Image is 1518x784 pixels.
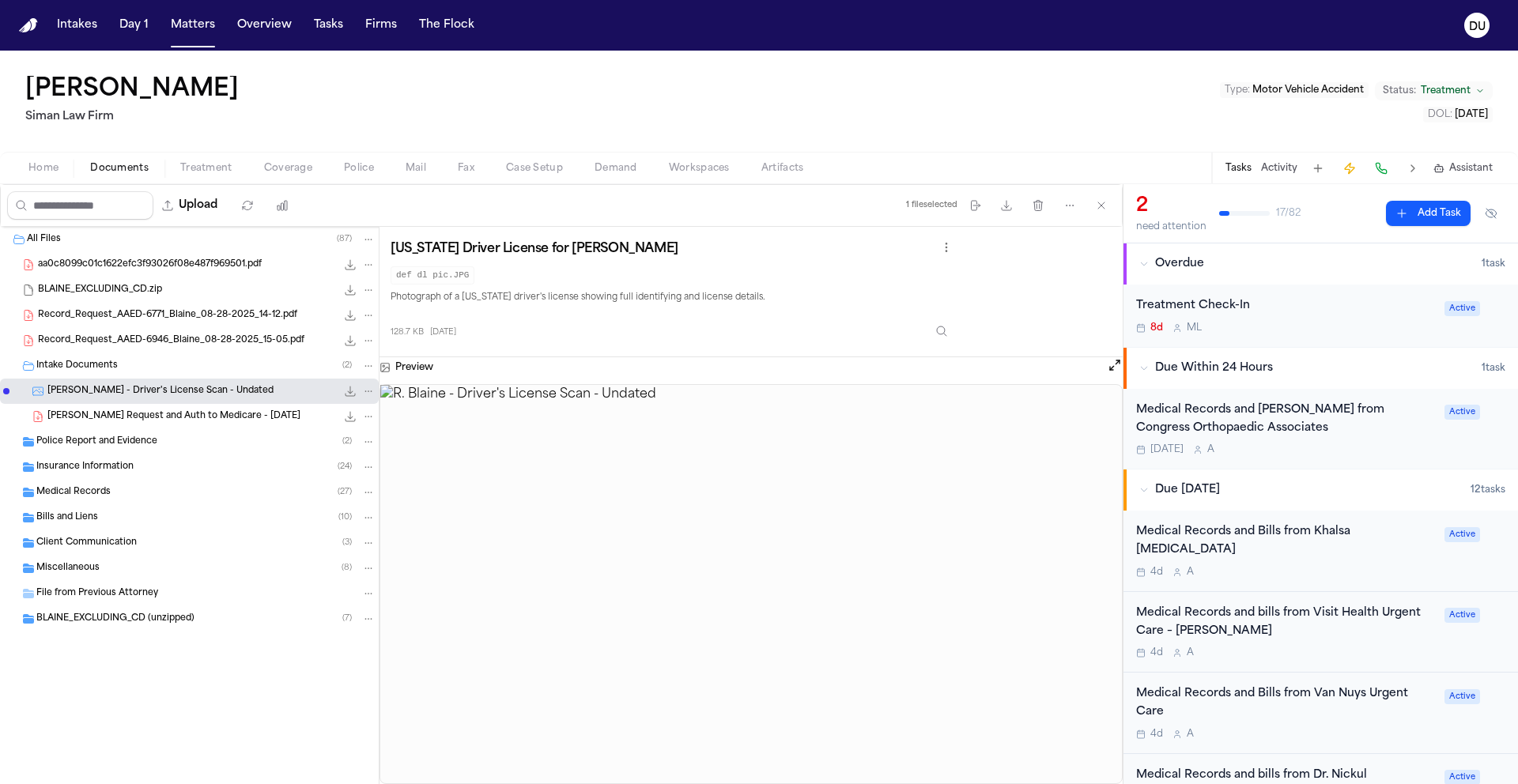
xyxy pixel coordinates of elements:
[406,162,426,175] span: Mail
[1471,484,1505,496] span: 12 task s
[36,435,157,449] span: Police Report and Evidence
[1123,592,1518,673] div: Open task: Medical Records and bills from Visit Health Urgent Care – Van Nuys
[1455,110,1488,119] span: [DATE]
[338,488,352,496] span: ( 27 )
[359,11,403,40] a: Firms
[380,385,1122,783] img: R. Blaine - Driver's License Scan - Undated
[1252,85,1364,95] span: Motor Vehicle Accident
[1370,157,1392,179] button: Make a Call
[1261,162,1297,175] button: Activity
[395,361,433,374] h3: Preview
[391,291,956,305] p: Photograph of a [US_STATE] driver's license showing full identifying and license details.
[1107,357,1123,378] button: Open preview
[1482,362,1505,375] span: 1 task
[342,614,352,623] span: ( 7 )
[1136,297,1435,315] div: Treatment Check-In
[308,11,349,40] button: Tasks
[1449,162,1493,175] span: Assistant
[1155,482,1220,498] span: Due [DATE]
[25,76,239,104] h1: [PERSON_NAME]
[90,162,149,175] span: Documents
[19,18,38,33] a: Home
[1123,389,1518,469] div: Open task: Medical Records and Bills from Congress Orthopaedic Associates
[1375,81,1493,100] button: Change status from Treatment
[1123,285,1518,347] div: Open task: Treatment Check-In
[1339,157,1361,179] button: Create Immediate Task
[1220,82,1369,98] button: Edit Type: Motor Vehicle Accident
[337,235,352,243] span: ( 87 )
[1187,728,1194,741] span: A
[19,18,38,33] img: Finch Logo
[1136,194,1206,219] div: 2
[342,282,358,298] button: Download BLAINE_EXCLUDING_CD.zip
[342,361,352,370] span: ( 2 )
[1187,322,1202,334] span: M L
[1421,85,1471,97] span: Treatment
[391,326,424,338] span: 128.7 KB
[338,513,352,522] span: ( 10 )
[906,200,957,210] div: 1 file selected
[1444,301,1480,316] span: Active
[1444,689,1480,704] span: Active
[1123,511,1518,592] div: Open task: Medical Records and Bills from Khalsa Chiropractic
[1150,322,1163,334] span: 8d
[25,76,239,104] button: Edit matter name
[47,385,274,398] span: [PERSON_NAME] - Driver's License Scan - Undated
[153,191,227,220] button: Upload
[1225,162,1252,175] button: Tasks
[391,241,678,257] h3: [US_STATE] Driver License for [PERSON_NAME]
[1150,728,1163,741] span: 4d
[1307,157,1329,179] button: Add Task
[430,326,456,338] span: [DATE]
[1187,566,1194,579] span: A
[1469,21,1486,32] text: DU
[342,437,352,446] span: ( 2 )
[38,284,162,297] span: BLAINE_EXCLUDING_CD.zip
[506,162,563,175] span: Case Setup
[231,11,298,40] button: Overview
[38,258,262,272] span: aa0c8099c01c1622efc3f93026f08e487f969501.pdf
[1136,685,1435,722] div: Medical Records and Bills from Van Nuys Urgent Care
[1123,348,1518,389] button: Due Within 24 Hours1task
[342,333,358,349] button: Download Record_Request_AAED-6946_Blaine_08-28-2025_15-05.pdf
[38,309,297,322] span: Record_Request_AAED-6771_Blaine_08-28-2025_14-12.pdf
[391,266,474,285] code: def dl pic.JPG
[47,410,300,424] span: [PERSON_NAME] Request and Auth to Medicare - [DATE]
[1433,162,1493,175] button: Assistant
[1482,258,1505,270] span: 1 task
[25,107,245,126] h2: Siman Law Firm
[1150,646,1163,659] span: 4d
[342,307,358,323] button: Download Record_Request_AAED-6771_Blaine_08-28-2025_14-12.pdf
[164,11,221,40] button: Matters
[761,162,804,175] span: Artifacts
[113,11,155,40] button: Day 1
[344,162,374,175] span: Police
[36,562,100,575] span: Miscellaneous
[1123,469,1518,511] button: Due [DATE]12tasks
[1207,443,1214,456] span: A
[1383,85,1416,97] span: Status:
[51,11,104,40] a: Intakes
[413,11,481,40] button: The Flock
[669,162,730,175] span: Workspaces
[1428,110,1452,119] span: DOL :
[28,162,59,175] span: Home
[1150,443,1184,456] span: [DATE]
[1107,357,1123,373] button: Open preview
[36,587,158,601] span: File from Previous Attorney
[595,162,637,175] span: Demand
[1123,673,1518,754] div: Open task: Medical Records and Bills from Van Nuys Urgent Care
[458,162,474,175] span: Fax
[927,317,956,345] button: Inspect
[1136,220,1206,233] div: need attention
[1225,85,1250,95] span: Type :
[1276,207,1301,220] span: 17 / 82
[1444,608,1480,623] span: Active
[342,563,352,572] span: ( 8 )
[1123,243,1518,285] button: Overdue1task
[38,334,304,348] span: Record_Request_AAED-6946_Blaine_08-28-2025_15-05.pdf
[1136,605,1435,641] div: Medical Records and bills from Visit Health Urgent Care – [PERSON_NAME]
